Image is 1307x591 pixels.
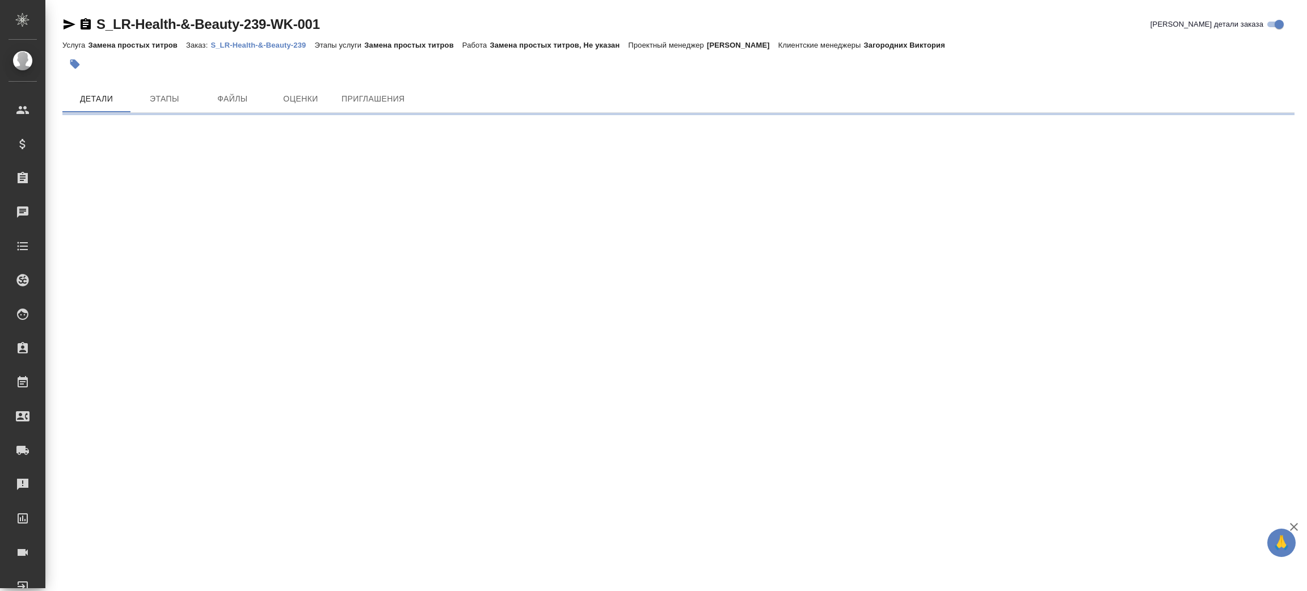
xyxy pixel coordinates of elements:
p: Заказ: [186,41,210,49]
a: S_LR-Health-&-Beauty-239 [210,40,314,49]
button: 🙏 [1267,529,1296,557]
p: Проектный менеджер [628,41,706,49]
span: Детали [69,92,124,106]
p: Замена простых титров [88,41,186,49]
span: Оценки [273,92,328,106]
p: Клиентские менеджеры [778,41,864,49]
button: Добавить тэг [62,52,87,77]
span: Файлы [205,92,260,106]
p: Замена простых титров [364,41,462,49]
p: [PERSON_NAME] [707,41,778,49]
p: Замена простых титров, Не указан [490,41,628,49]
button: Скопировать ссылку [79,18,92,31]
p: Услуга [62,41,88,49]
span: Приглашения [341,92,405,106]
button: Скопировать ссылку для ЯМессенджера [62,18,76,31]
span: 🙏 [1272,531,1291,555]
span: Этапы [137,92,192,106]
p: Работа [462,41,490,49]
a: S_LR-Health-&-Beauty-239-WK-001 [96,16,320,32]
p: Этапы услуги [314,41,364,49]
p: S_LR-Health-&-Beauty-239 [210,41,314,49]
span: [PERSON_NAME] детали заказа [1150,19,1263,30]
p: Загородних Виктория [864,41,954,49]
